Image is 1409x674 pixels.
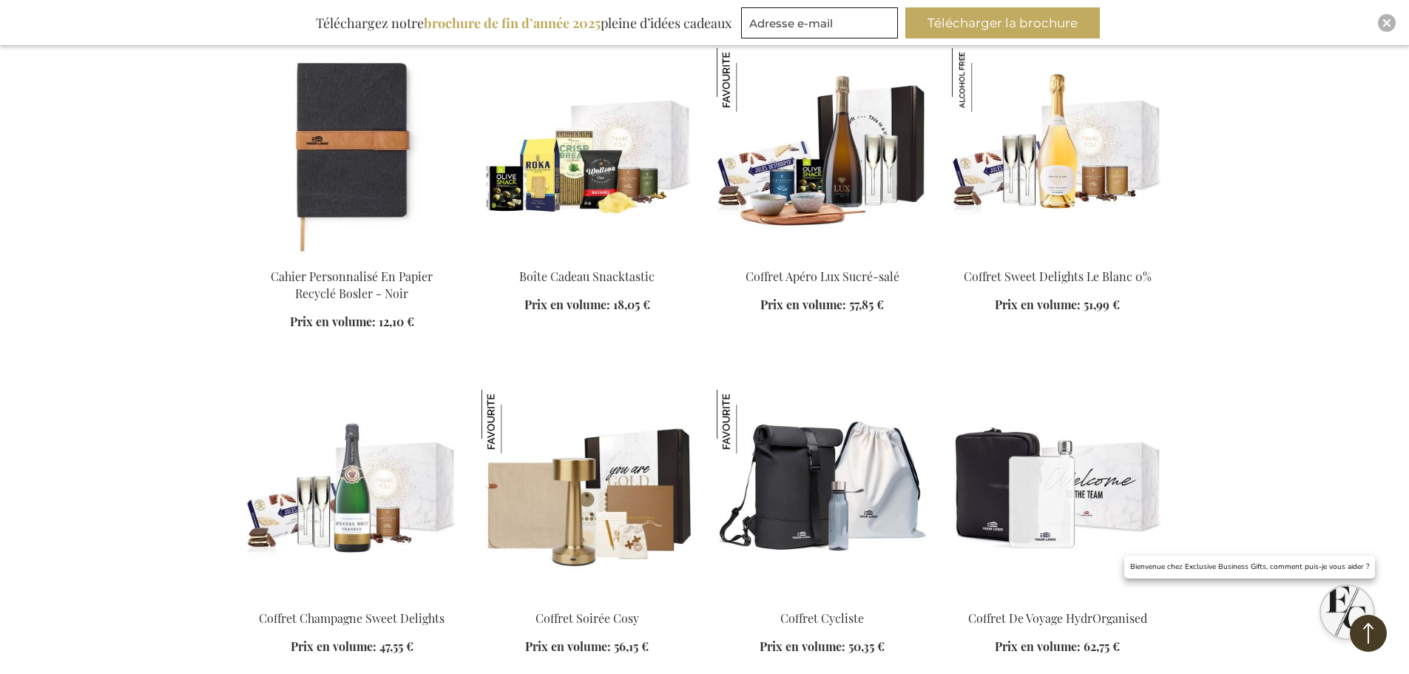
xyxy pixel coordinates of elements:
a: Coffret Sweet Delights Le Blanc 0% [964,269,1152,284]
a: Prix en volume: 56,15 € [525,638,649,656]
a: Prix en volume: 18,05 € [524,297,650,314]
a: Cahier Personnalisé En Papier Recyclé Bosler - Noir [271,269,433,301]
div: Téléchargez notre pleine d’idées cadeaux [309,7,738,38]
a: Sweet & Salty LUXury Apéro Set Coffret Apéro Lux Sucré-salé [717,249,928,263]
img: Sweet Delights Champagne Set [246,390,458,597]
span: 57,85 € [849,297,884,312]
img: Sweet Delights Le Blanc 0% Set [952,48,1163,255]
span: Prix en volume: [760,297,846,312]
img: Snacktastic Gift Box [482,48,693,255]
span: Prix en volume: [525,638,611,654]
a: Cosy Evenings Gift Set Coffret Soirée Cosy [482,591,693,605]
span: 62,75 € [1084,638,1120,654]
a: Sweet Delights Le Blanc 0% Set Coffret Sweet Delights Le Blanc 0% [952,249,1163,263]
a: Prix en volume: 51,99 € [995,297,1120,314]
span: Prix en volume: [524,297,610,312]
span: Prix en volume: [995,297,1081,312]
img: Close [1382,18,1391,27]
a: Boîte Cadeau Snacktastic [519,269,655,284]
button: Télécharger la brochure [905,7,1100,38]
a: Prix en volume: 62,75 € [995,638,1120,656]
a: HydrOrganised Travel Essentials Set [952,591,1163,605]
img: HydrOrganised Travel Essentials Set [952,390,1163,597]
span: Prix en volume: [291,638,376,654]
span: 12,10 € [379,314,414,329]
img: Sweet & Salty LUXury Apéro Set [717,48,928,255]
a: Personalised Bosler Recycled Paper Notebook - Black [246,249,458,263]
img: Coffret Apéro Lux Sucré-salé [717,48,780,112]
span: 47,55 € [379,638,413,654]
a: Prix en volume: 57,85 € [760,297,884,314]
div: Close [1378,14,1396,32]
img: Coffret Cycliste [717,390,780,454]
input: Adresse e-mail [741,7,898,38]
span: 50,35 € [848,638,885,654]
span: Prix en volume: [760,638,845,654]
a: Coffret Champagne Sweet Delights [259,610,445,626]
span: Prix en volume: [995,638,1081,654]
span: 51,99 € [1084,297,1120,312]
img: Coffret Sweet Delights Le Blanc 0% [952,48,1016,112]
form: marketing offers and promotions [741,7,902,43]
a: Sweet Delights Champagne Set [246,591,458,605]
a: Cyclist's Gift Set Coffret Cycliste [717,591,928,605]
a: Coffret De Voyage HydrOrganised [968,610,1147,626]
a: Coffret Apéro Lux Sucré-salé [746,269,899,284]
b: brochure de fin d’année 2025 [424,14,601,32]
a: Prix en volume: 50,35 € [760,638,885,656]
a: Coffret Soirée Cosy [535,610,639,626]
img: Cosy Evenings Gift Set [482,390,693,597]
a: Prix en volume: 12,10 € [290,314,414,331]
span: 18,05 € [613,297,650,312]
img: Personalised Bosler Recycled Paper Notebook - Black [246,48,458,255]
a: Snacktastic Gift Box [482,249,693,263]
img: Coffret Soirée Cosy [482,390,545,454]
span: 56,15 € [614,638,649,654]
span: Prix en volume: [290,314,376,329]
a: Coffret Cycliste [780,610,864,626]
a: Prix en volume: 47,55 € [291,638,413,656]
img: Cyclist's Gift Set [717,390,928,597]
